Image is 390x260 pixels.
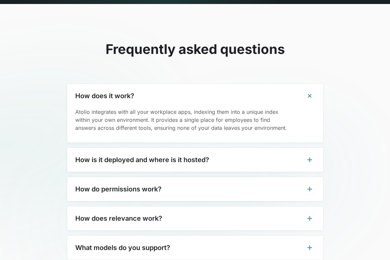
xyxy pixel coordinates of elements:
[75,185,162,193] h3: How do permissions work?
[75,244,170,252] h3: What models do you support?
[75,108,315,132] p: Atolio integrates with all your workplace apps, indexing them into a unique index within your own...
[75,156,209,164] h3: How is it deployed and where is it hosted?
[67,41,323,57] h2: Frequently asked questions
[75,92,134,100] h3: How does it work?
[357,228,390,260] iframe: Chat Widget
[75,214,162,222] h3: How does relevance work?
